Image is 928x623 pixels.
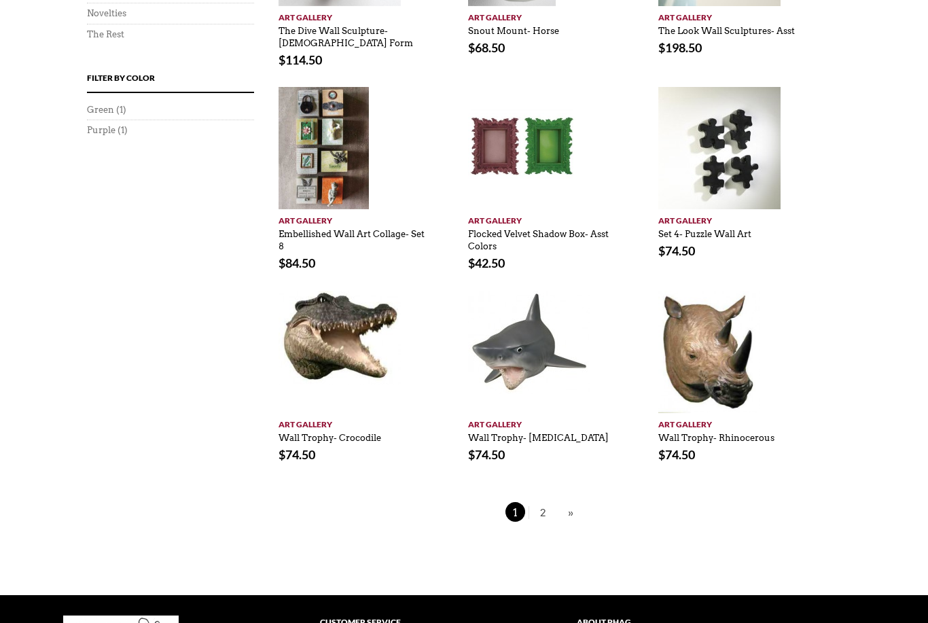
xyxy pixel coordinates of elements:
bdi: 84.50 [279,255,315,270]
span: $ [658,243,665,258]
span: 1 [505,502,525,522]
a: Green [87,104,114,115]
a: 2 [529,506,558,519]
a: Art Gallery [279,413,426,431]
span: (1) [118,124,128,136]
a: Wall Trophy- [MEDICAL_DATA] [468,426,609,444]
a: Art Gallery [468,6,615,24]
a: Wall Trophy- Rhinocerous [658,426,774,444]
span: $ [468,447,475,462]
a: Wall Trophy- Crocodile [279,426,381,444]
a: Art Gallery [279,6,426,24]
h4: Filter by Color [87,71,254,93]
a: Purple [87,124,115,136]
a: Embellished Wall Art Collage- Set 8 [279,222,425,252]
bdi: 74.50 [279,447,315,462]
span: $ [468,255,475,270]
span: $ [279,447,285,462]
a: Flocked Velvet Shadow Box- Asst Colors [468,222,609,252]
a: The Look Wall Sculptures- Asst [658,19,795,37]
a: Novelties [87,8,126,18]
bdi: 74.50 [658,243,695,258]
a: Art Gallery [658,6,806,24]
a: The Rest [87,29,124,39]
a: Snout Mount- Horse [468,19,559,37]
bdi: 74.50 [658,447,695,462]
a: Art Gallery [658,413,806,431]
a: Set 4- Puzzle Wall Art [658,222,751,240]
span: 2 [533,502,554,522]
a: The Dive Wall Sculpture- [DEMOGRAPHIC_DATA] Form [279,19,413,49]
a: Art Gallery [279,209,426,227]
a: » [565,504,577,521]
bdi: 42.50 [468,255,505,270]
span: $ [279,255,285,270]
a: Art Gallery [658,209,806,227]
span: $ [658,447,665,462]
a: Art Gallery [468,209,615,227]
bdi: 114.50 [279,52,322,67]
bdi: 74.50 [468,447,505,462]
bdi: 68.50 [468,40,505,55]
a: Art Gallery [468,413,615,431]
bdi: 198.50 [658,40,702,55]
span: $ [658,40,665,55]
span: (1) [116,104,126,115]
span: $ [279,52,285,67]
span: $ [468,40,475,55]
